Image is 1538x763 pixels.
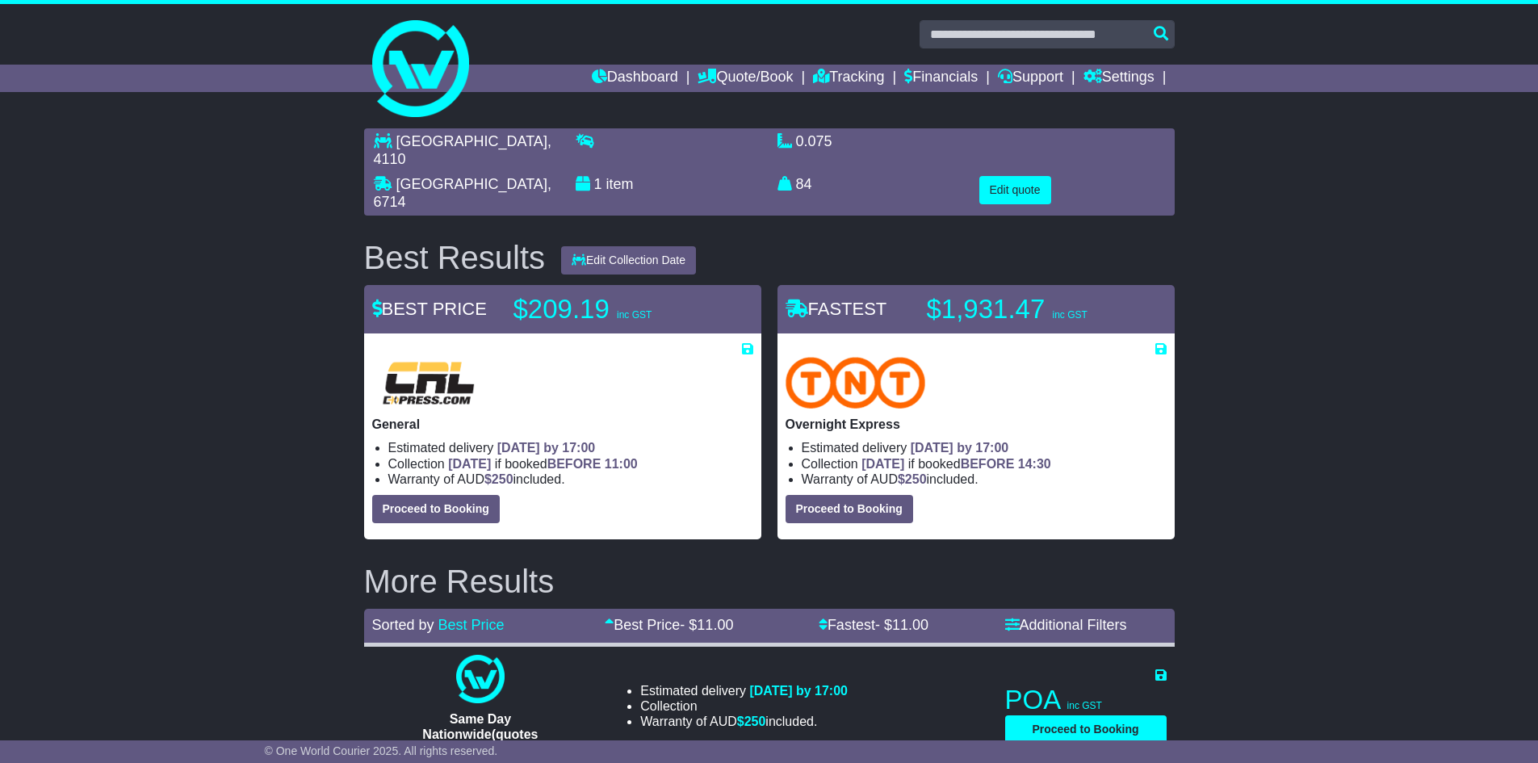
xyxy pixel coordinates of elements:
p: Overnight Express [786,417,1167,432]
p: POA [1005,684,1167,716]
li: Estimated delivery [388,440,753,455]
p: $209.19 [513,293,715,325]
span: [DATE] by 17:00 [911,441,1009,455]
span: , 4110 [374,133,551,167]
li: Collection [640,698,848,714]
a: Quote/Book [698,65,793,92]
a: Dashboard [592,65,678,92]
span: inc GST [1052,309,1087,321]
li: Warranty of AUD included. [640,714,848,729]
span: item [606,176,634,192]
span: if booked [861,457,1050,471]
button: Edit quote [979,176,1051,204]
span: 11.00 [697,617,733,633]
span: BEST PRICE [372,299,487,319]
span: $ [898,472,927,486]
span: [DATE] [448,457,491,471]
span: [DATE] by 17:00 [497,441,596,455]
li: Collection [802,456,1167,472]
span: [GEOGRAPHIC_DATA] [396,176,547,192]
span: 1 [594,176,602,192]
span: [GEOGRAPHIC_DATA] [396,133,547,149]
li: Collection [388,456,753,472]
span: © One World Courier 2025. All rights reserved. [265,744,498,757]
li: Estimated delivery [640,683,848,698]
img: One World Courier: Same Day Nationwide(quotes take 0.5-1 hour) [456,655,505,703]
h2: More Results [364,564,1175,599]
button: Proceed to Booking [372,495,500,523]
span: $ [737,715,766,728]
li: Estimated delivery [802,440,1167,455]
div: Best Results [356,240,554,275]
li: Warranty of AUD included. [388,472,753,487]
li: Warranty of AUD included. [802,472,1167,487]
span: $ [484,472,513,486]
a: Additional Filters [1005,617,1127,633]
span: 250 [905,472,927,486]
span: - $ [680,617,733,633]
a: Settings [1083,65,1155,92]
span: Sorted by [372,617,434,633]
span: 250 [492,472,513,486]
span: [DATE] [861,457,904,471]
span: 11.00 [892,617,928,633]
a: Fastest- $11.00 [819,617,928,633]
span: BEFORE [961,457,1015,471]
span: [DATE] by 17:00 [749,684,848,698]
span: 11:00 [605,457,638,471]
a: Best Price- $11.00 [605,617,733,633]
button: Proceed to Booking [786,495,913,523]
span: - $ [875,617,928,633]
span: 14:30 [1018,457,1051,471]
span: 0.075 [796,133,832,149]
span: if booked [448,457,637,471]
p: General [372,417,753,432]
img: TNT Domestic: Overnight Express [786,357,926,409]
a: Tracking [813,65,884,92]
a: Best Price [438,617,505,633]
a: Financials [904,65,978,92]
span: inc GST [1067,700,1102,711]
span: FASTEST [786,299,887,319]
span: 250 [744,715,766,728]
span: inc GST [617,309,652,321]
span: , 6714 [374,176,551,210]
span: BEFORE [547,457,601,471]
img: CRL: General [372,357,485,409]
a: Support [998,65,1063,92]
button: Proceed to Booking [1005,715,1167,744]
p: $1,931.47 [927,293,1129,325]
span: 84 [796,176,812,192]
button: Edit Collection Date [561,246,696,275]
span: Same Day Nationwide(quotes take 0.5-1 hour) [422,712,538,757]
